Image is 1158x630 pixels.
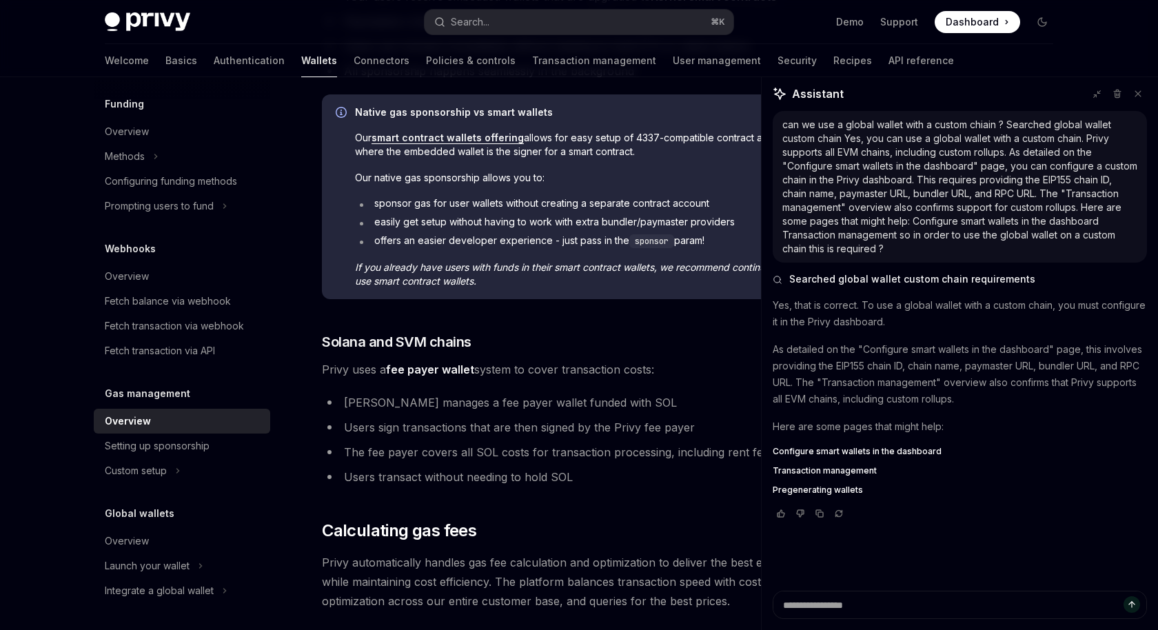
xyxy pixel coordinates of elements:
span: Pregenerating wallets [773,485,863,496]
em: If you already have users with funds in their smart contract wallets, we recommend continuing to ... [355,261,791,287]
span: Configure smart wallets in the dashboard [773,446,942,457]
h5: Webhooks [105,241,156,257]
li: Users transact without needing to hold SOL [322,467,819,487]
span: Assistant [792,85,844,102]
a: Fetch balance via webhook [94,289,270,314]
button: Send message [1124,596,1140,613]
strong: Native gas sponsorship vs smart wallets [355,106,553,118]
a: Welcome [105,44,149,77]
span: Calculating gas fees [322,520,476,542]
a: Security [778,44,817,77]
a: Recipes [833,44,872,77]
a: Demo [836,15,864,29]
h5: Global wallets [105,505,174,522]
a: smart contract wallets offering [372,132,524,144]
div: can we use a global wallet with a custom chiain ? Searched global wallet custom chain Yes, you ca... [782,118,1137,256]
li: offers an easier developer experience - just pass in the param! [355,234,805,248]
span: Dashboard [946,15,999,29]
span: Solana and SVM chains [322,332,471,352]
a: Transaction management [532,44,656,77]
a: Fetch transaction via webhook [94,314,270,338]
a: Support [880,15,918,29]
div: Fetch transaction via webhook [105,318,244,334]
span: Our allows for easy setup of 4337-compatible contract accounts, where the embedded wallet is the ... [355,131,805,159]
a: API reference [888,44,954,77]
a: Configuring funding methods [94,169,270,194]
span: Privy uses a system to cover transaction costs: [322,360,819,379]
span: Transaction management [773,465,877,476]
li: [PERSON_NAME] manages a fee payer wallet funded with SOL [322,393,819,412]
a: Overview [94,264,270,289]
a: Wallets [301,44,337,77]
div: Fetch transaction via API [105,343,215,359]
div: Search... [451,14,489,30]
li: Users sign transactions that are then signed by the Privy fee payer [322,418,819,437]
a: Fetch transaction via API [94,338,270,363]
img: dark logo [105,12,190,32]
div: Setting up sponsorship [105,438,210,454]
h5: Gas management [105,385,190,402]
div: Launch your wallet [105,558,190,574]
span: ⌘ K [711,17,725,28]
div: Overview [105,533,149,549]
p: Here are some pages that might help: [773,418,1147,435]
a: Configure smart wallets in the dashboard [773,446,1147,457]
div: Fetch balance via webhook [105,293,231,309]
a: Pregenerating wallets [773,485,1147,496]
a: Basics [165,44,197,77]
div: Methods [105,148,145,165]
a: Overview [94,409,270,434]
li: The fee payer covers all SOL costs for transaction processing, including rent fees [322,443,819,462]
a: Connectors [354,44,409,77]
a: User management [673,44,761,77]
div: Overview [105,413,151,429]
a: Overview [94,119,270,144]
li: sponsor gas for user wallets without creating a separate contract account [355,196,805,210]
a: Policies & controls [426,44,516,77]
span: Privy automatically handles gas fee calculation and optimization to deliver the best experience w... [322,553,819,611]
button: Search...⌘K [425,10,733,34]
div: Overview [105,268,149,285]
div: Prompting users to fund [105,198,214,214]
p: Yes, that is correct. To use a global wallet with a custom chain, you must configure it in the Pr... [773,297,1147,330]
div: Configuring funding methods [105,173,237,190]
span: Our native gas sponsorship allows you to: [355,171,805,185]
button: Searched global wallet custom chain requirements [773,272,1147,286]
a: Transaction management [773,465,1147,476]
a: Dashboard [935,11,1020,33]
svg: Info [336,107,349,121]
a: Overview [94,529,270,553]
div: Custom setup [105,463,167,479]
p: As detailed on the "Configure smart wallets in the dashboard" page, this involves providing the E... [773,341,1147,407]
strong: fee payer wallet [386,363,474,376]
button: Toggle dark mode [1031,11,1053,33]
div: Integrate a global wallet [105,582,214,599]
li: easily get setup without having to work with extra bundler/paymaster providers [355,215,805,229]
div: Overview [105,123,149,140]
a: Authentication [214,44,285,77]
a: Setting up sponsorship [94,434,270,458]
span: Searched global wallet custom chain requirements [789,272,1035,286]
code: sponsor [629,234,674,248]
h5: Funding [105,96,144,112]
